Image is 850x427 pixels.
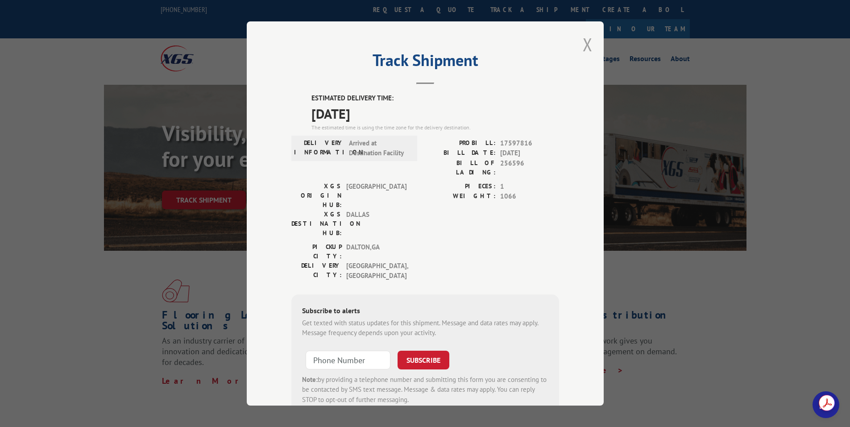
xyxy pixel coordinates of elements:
span: 17597816 [500,138,559,148]
button: SUBSCRIBE [398,350,449,369]
div: The estimated time is using the time zone for the delivery destination. [311,123,559,131]
label: BILL DATE: [425,148,496,158]
strong: Note: [302,375,318,383]
label: BILL OF LADING: [425,158,496,177]
label: PICKUP CITY: [291,242,342,261]
span: DALTON , GA [346,242,406,261]
div: by providing a telephone number and submitting this form you are consenting to be contacted by SM... [302,374,548,405]
span: 256596 [500,158,559,177]
button: Close modal [583,33,593,56]
div: Subscribe to alerts [302,305,548,318]
span: [GEOGRAPHIC_DATA] , [GEOGRAPHIC_DATA] [346,261,406,281]
label: PROBILL: [425,138,496,148]
label: DELIVERY CITY: [291,261,342,281]
span: Arrived at Destination Facility [349,138,409,158]
input: Phone Number [306,350,390,369]
span: 1 [500,181,559,191]
label: DELIVERY INFORMATION: [294,138,344,158]
span: DALLAS [346,209,406,237]
label: WEIGHT: [425,191,496,202]
h2: Track Shipment [291,54,559,71]
span: [DATE] [311,103,559,123]
span: [GEOGRAPHIC_DATA] [346,181,406,209]
label: XGS DESTINATION HUB: [291,209,342,237]
span: [DATE] [500,148,559,158]
label: XGS ORIGIN HUB: [291,181,342,209]
div: Open chat [813,391,839,418]
label: ESTIMATED DELIVERY TIME: [311,93,559,104]
label: PIECES: [425,181,496,191]
span: 1066 [500,191,559,202]
div: Get texted with status updates for this shipment. Message and data rates may apply. Message frequ... [302,318,548,338]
